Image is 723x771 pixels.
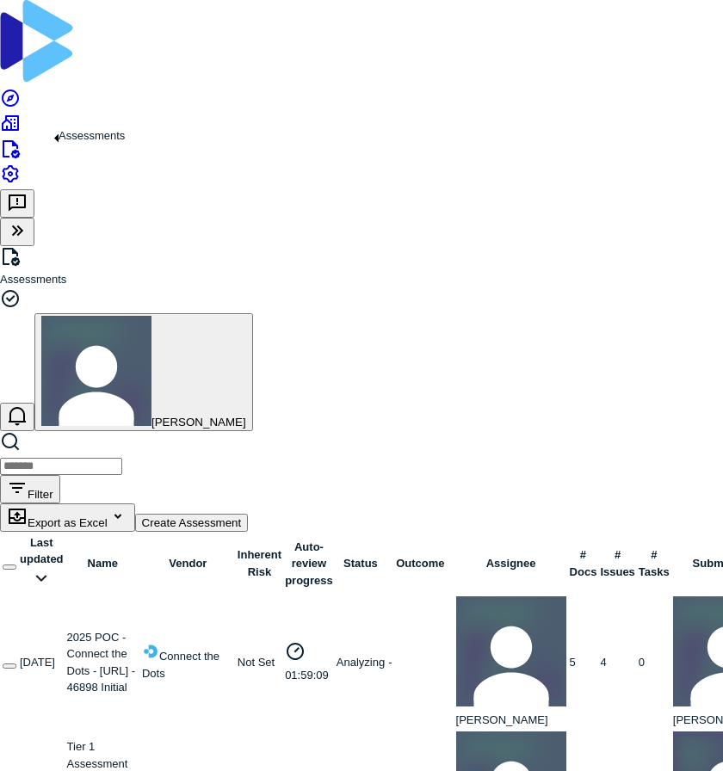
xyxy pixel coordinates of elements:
[456,713,548,726] span: [PERSON_NAME]
[600,656,606,669] span: 4
[285,669,329,682] span: 01:59:09
[285,539,333,589] div: Auto-review progress
[570,546,597,580] div: # Docs
[388,555,452,572] div: Outcome
[142,650,219,680] span: Connect the Dots
[135,514,249,532] button: Create Assessment
[67,631,135,694] span: 2025 POC - Connect the Dots - [URL] - 46898 Initial
[456,596,566,706] img: Tomo Majima avatar
[337,555,385,572] div: Status
[20,656,55,669] span: [DATE]
[600,546,634,580] div: # Issues
[639,656,645,669] span: 0
[151,416,246,429] span: [PERSON_NAME]
[238,656,275,669] span: Not Set
[570,656,576,669] span: 5
[456,555,566,572] div: Assignee
[142,555,234,572] div: Vendor
[28,488,53,501] span: Filter
[67,555,139,572] div: Name
[59,127,125,145] div: Assessments
[639,546,670,580] div: # Tasks
[238,546,281,580] div: Inherent Risk
[41,316,151,426] img: Tomo Majima avatar
[142,643,159,660] img: https://ctd.ai/
[20,534,64,594] div: Last updated
[337,654,385,671] p: Analyzing
[387,595,453,729] td: -
[34,313,253,431] button: Tomo Majima avatar[PERSON_NAME]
